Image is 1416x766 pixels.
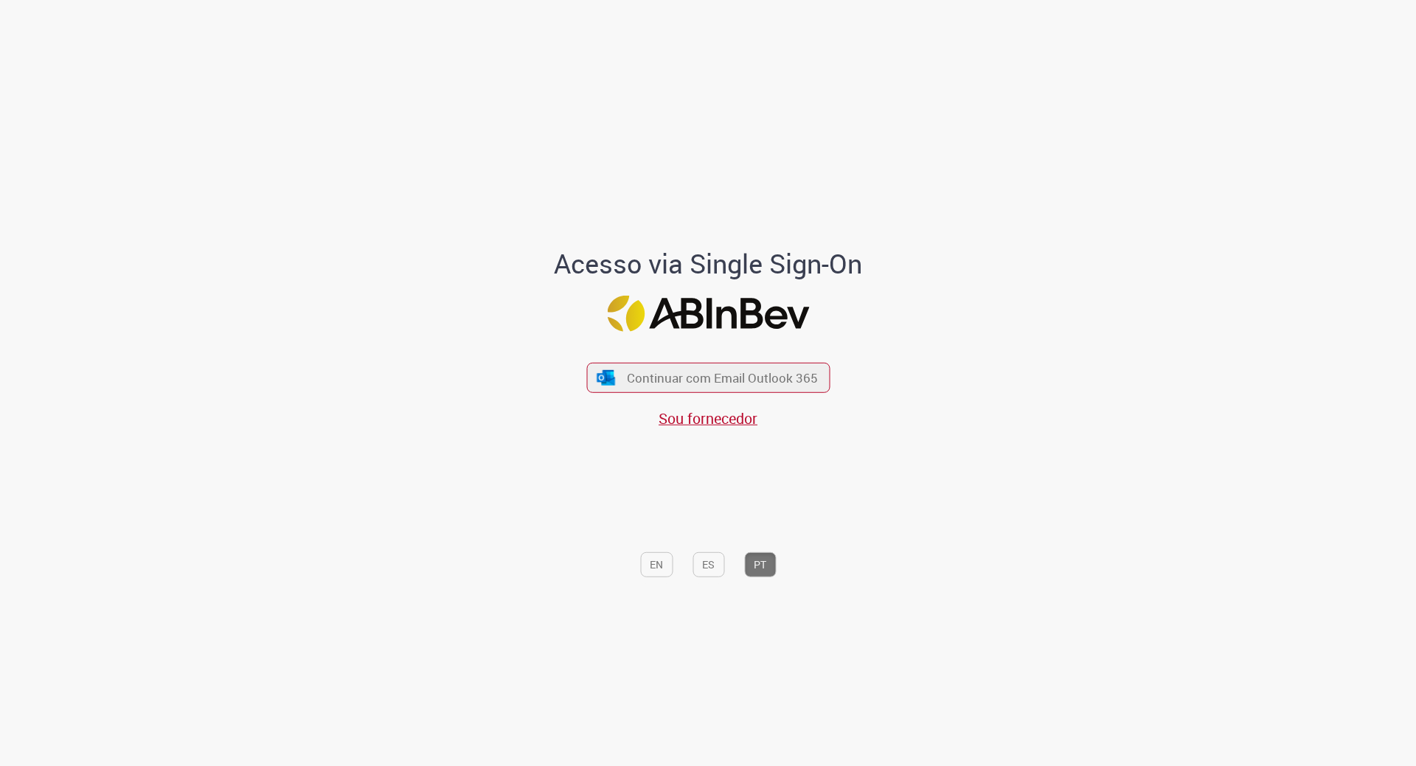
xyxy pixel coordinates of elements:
h1: Acesso via Single Sign-On [504,249,913,279]
button: ES [693,552,724,577]
img: ícone Azure/Microsoft 360 [596,370,617,386]
span: Continuar com Email Outlook 365 [627,369,818,386]
button: EN [640,552,673,577]
button: PT [744,552,776,577]
img: Logo ABInBev [607,296,809,332]
a: Sou fornecedor [659,408,757,428]
button: ícone Azure/Microsoft 360 Continuar com Email Outlook 365 [586,363,830,393]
